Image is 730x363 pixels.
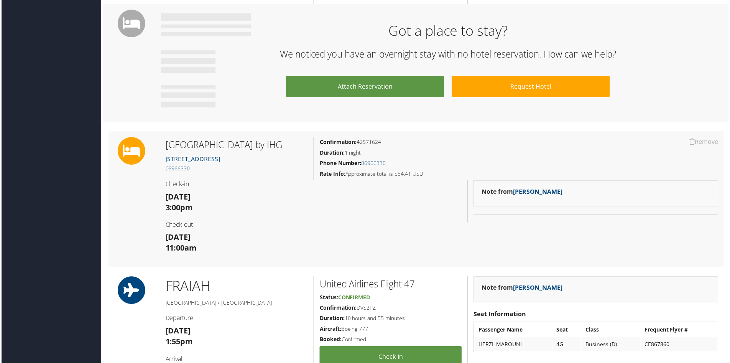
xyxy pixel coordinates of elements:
a: [PERSON_NAME] [513,188,563,196]
strong: [DATE] [164,327,190,337]
h5: Confirmed [319,337,462,345]
strong: 3:00pm [164,203,192,213]
strong: Booked: [319,337,341,344]
strong: Seat Information [474,311,526,320]
strong: [DATE] [164,192,190,203]
td: Business (D) [583,339,641,353]
h4: Check-out [164,221,307,230]
span: Confirmed [338,295,370,302]
strong: Status: [319,295,338,302]
a: Remove [691,138,720,147]
strong: 11:00am [164,244,196,254]
strong: 1:55pm [164,338,192,348]
td: CE867860 [642,339,718,353]
a: Attach Reservation [286,76,444,97]
td: 4G [553,339,582,353]
h5: 1 night [319,150,720,157]
a: 06966330 [164,165,189,173]
strong: Confirmation: [319,305,357,313]
strong: Note from [482,188,563,196]
h5: DVS2PZ [319,305,462,313]
h2: [GEOGRAPHIC_DATA] by IHG [164,139,307,152]
h2: United Airlines Flight 47 [319,279,462,292]
strong: Duration: [319,316,344,323]
h5: 42571624 [319,139,720,147]
a: 06966330 [361,160,386,167]
strong: Phone Number: [319,160,361,167]
a: Request Hotel [452,76,611,97]
a: [PERSON_NAME] [513,284,563,293]
th: Frequent Flyer # [642,324,718,338]
th: Passenger Name [475,324,552,338]
h4: Check-in [164,180,307,189]
strong: Duration: [319,150,344,157]
strong: Note from [482,284,563,293]
strong: Confirmation: [319,139,357,146]
td: HERZL MAROUNI [475,339,552,353]
strong: [DATE] [164,233,190,243]
h5: Boeing 777 [319,327,462,334]
th: Seat [553,324,582,338]
a: [STREET_ADDRESS] [164,155,219,164]
h1: FRA IAH [164,277,307,297]
h5: 10 hours and 55 minutes [319,316,462,323]
th: Class [583,324,641,338]
strong: Rate Info: [319,171,345,178]
h4: Departure [164,315,307,323]
h5: Approximate total is $84.41 USD [319,171,720,178]
h5: [GEOGRAPHIC_DATA] / [GEOGRAPHIC_DATA] [164,300,307,308]
strong: Aircraft: [319,327,341,334]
